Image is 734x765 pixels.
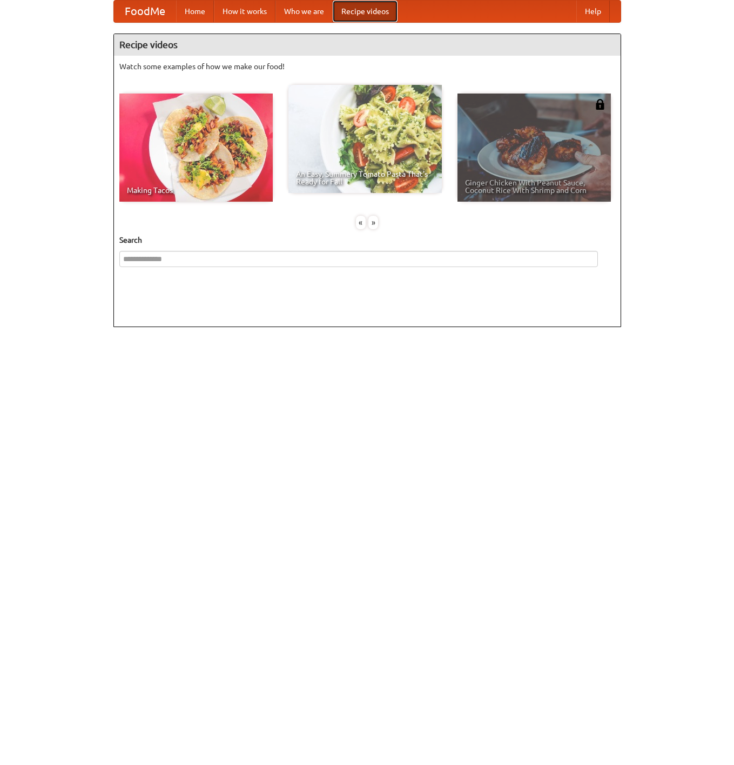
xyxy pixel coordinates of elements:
img: 483408.png [595,99,605,110]
h5: Search [119,235,615,245]
h4: Recipe videos [114,34,621,56]
a: Recipe videos [333,1,398,22]
p: Watch some examples of how we make our food! [119,61,615,72]
span: Making Tacos [127,187,265,194]
span: An Easy, Summery Tomato Pasta That's Ready for Fall [296,170,434,185]
a: An Easy, Summery Tomato Pasta That's Ready for Fall [288,85,442,193]
div: « [356,216,366,229]
a: Who we are [275,1,333,22]
a: Home [176,1,214,22]
a: How it works [214,1,275,22]
div: » [368,216,378,229]
a: Making Tacos [119,94,273,202]
a: FoodMe [114,1,176,22]
a: Help [576,1,610,22]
